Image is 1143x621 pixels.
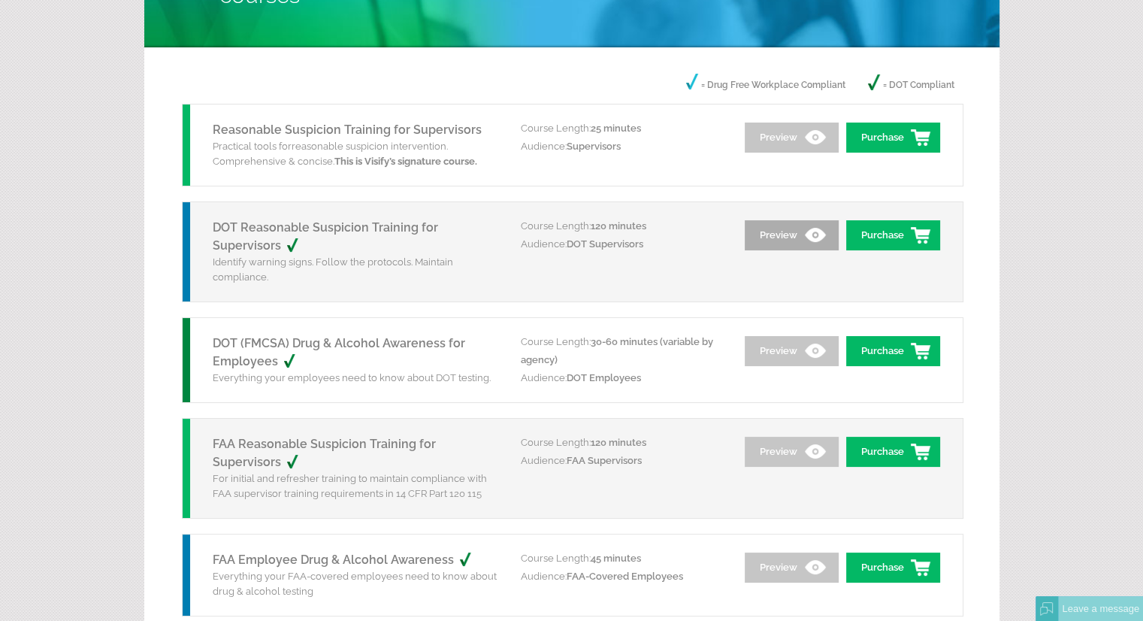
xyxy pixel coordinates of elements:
span: DOT Employees [567,372,641,383]
p: Audience: [521,452,724,470]
a: Preview [745,437,839,467]
p: Course Length: [521,217,724,235]
p: Audience: [521,138,724,156]
a: FAA Employee Drug & Alcohol Awareness [213,553,488,567]
span: 120 minutes [591,437,646,448]
span: FAA-Covered Employees [567,571,683,582]
a: Preview [745,553,839,583]
a: DOT Reasonable Suspicion Training for Supervisors [213,220,438,253]
p: Everything your FAA-covered employees need to know about drug & alcohol testing [213,569,498,599]
span: 25 minutes [591,123,641,134]
p: Audience: [521,568,724,586]
span: Supervisors [567,141,621,152]
p: Everything your employees need to know about DOT testing. [213,371,498,386]
a: Purchase [846,220,940,250]
a: Preview [745,220,839,250]
p: Course Length: [521,434,724,452]
span: 45 minutes [591,553,641,564]
p: Audience: [521,235,724,253]
span: 30-60 minutes (variable by agency) [521,336,713,365]
p: Course Length: [521,333,724,369]
p: = DOT Compliant [868,74,954,96]
img: Offline [1040,602,1054,616]
a: Purchase [846,437,940,467]
div: Leave a message [1058,596,1143,621]
a: Purchase [846,123,940,153]
a: Purchase [846,553,940,583]
span: FAA Supervisors [567,455,642,466]
strong: This is Visify’s signature course. [334,156,477,167]
p: Course Length: [521,120,724,138]
span: reasonable suspicion intervention. Comprehensive & concise. [213,141,477,167]
a: Purchase [846,336,940,366]
p: Course Length: [521,550,724,568]
span: DOT Supervisors [567,238,643,250]
a: FAA Reasonable Suspicion Training for Supervisors [213,437,436,469]
p: Practical tools for [213,139,498,169]
a: Preview [745,123,839,153]
a: DOT (FMCSA) Drug & Alcohol Awareness for Employees [213,336,465,368]
a: Preview [745,336,839,366]
p: = Drug Free Workplace Compliant [686,74,845,96]
p: Audience: [521,369,724,387]
span: For initial and refresher training to maintain compliance with FAA supervisor training requiremen... [213,473,487,499]
a: Reasonable Suspicion Training for Supervisors [213,123,482,137]
span: 120 minutes [591,220,646,232]
p: Identify warning signs. Follow the protocols. Maintain compliance. [213,255,498,285]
